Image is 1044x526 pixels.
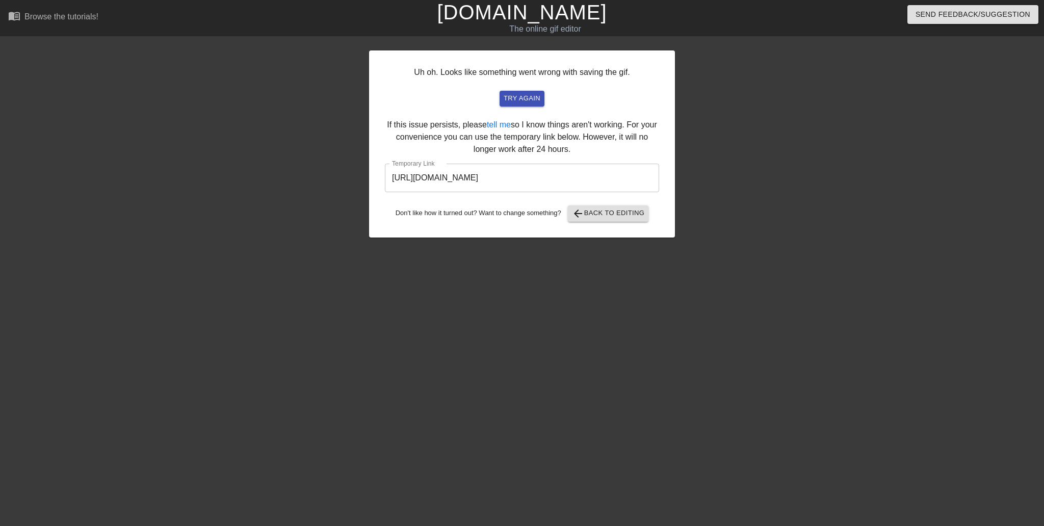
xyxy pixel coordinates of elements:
div: Uh oh. Looks like something went wrong with saving the gif. If this issue persists, please so I k... [369,50,675,238]
div: Don't like how it turned out? Want to change something? [385,205,659,222]
span: arrow_back [572,207,584,220]
div: The online gif editor [353,23,738,35]
a: tell me [487,120,511,129]
a: Browse the tutorials! [8,10,98,25]
button: Back to Editing [568,205,649,222]
span: Back to Editing [572,207,645,220]
a: [DOMAIN_NAME] [437,1,607,23]
div: Browse the tutorials! [24,12,98,21]
span: try again [504,93,540,104]
input: bare [385,164,659,192]
button: try again [500,91,544,107]
button: Send Feedback/Suggestion [907,5,1038,24]
span: menu_book [8,10,20,22]
span: Send Feedback/Suggestion [916,8,1030,21]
